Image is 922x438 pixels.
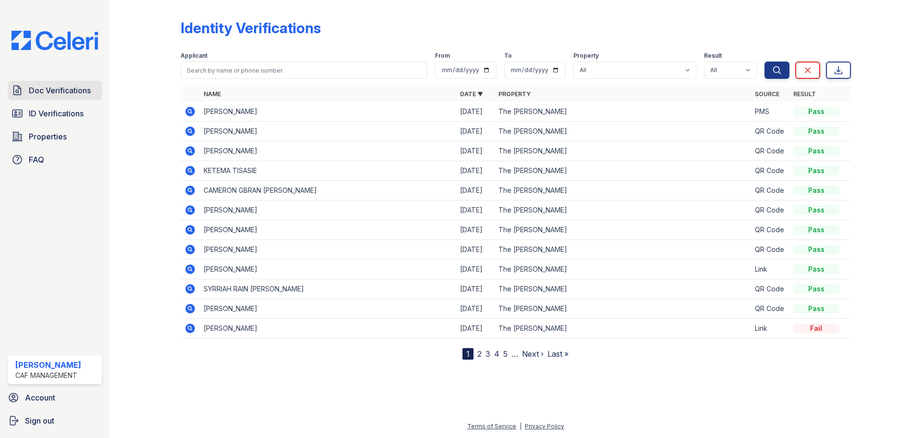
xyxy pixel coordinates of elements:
a: Sign out [4,411,106,430]
a: 2 [477,349,482,359]
td: QR Code [751,299,789,319]
img: CE_Logo_Blue-a8612792a0a2168367f1c8372b55b34899dd931a85d93a1a3d3e32e68fde9ad4.png [4,31,106,50]
a: Terms of Service [467,423,516,430]
td: [DATE] [456,200,495,220]
a: Property [498,90,531,98]
td: The [PERSON_NAME] [495,161,751,181]
a: 3 [485,349,490,359]
a: Date ▼ [460,90,483,98]
td: [PERSON_NAME] [200,200,456,220]
a: Next › [522,349,544,359]
td: KETEMA TISASIE [200,161,456,181]
a: ID Verifications [8,104,102,123]
a: Last » [547,349,569,359]
div: Pass [793,146,839,156]
td: QR Code [751,220,789,240]
td: QR Code [751,279,789,299]
td: SYRRIAH RAIN [PERSON_NAME] [200,279,456,299]
span: … [511,348,518,360]
td: QR Code [751,181,789,200]
td: The [PERSON_NAME] [495,319,751,338]
td: [PERSON_NAME] [200,260,456,279]
td: PMS [751,102,789,122]
a: FAQ [8,150,102,169]
td: [DATE] [456,260,495,279]
td: The [PERSON_NAME] [495,279,751,299]
a: Doc Verifications [8,81,102,100]
td: Link [751,319,789,338]
td: [DATE] [456,319,495,338]
span: Account [25,392,55,403]
td: QR Code [751,141,789,161]
a: 5 [503,349,508,359]
td: [PERSON_NAME] [200,319,456,338]
td: The [PERSON_NAME] [495,220,751,240]
div: CAF Management [15,371,81,380]
div: Identity Verifications [181,19,321,37]
a: Source [755,90,779,98]
div: Fail [793,324,839,333]
td: [DATE] [456,240,495,260]
td: [DATE] [456,181,495,200]
td: The [PERSON_NAME] [495,181,751,200]
td: [PERSON_NAME] [200,102,456,122]
span: FAQ [29,154,44,165]
td: [PERSON_NAME] [200,141,456,161]
td: The [PERSON_NAME] [495,200,751,220]
div: Pass [793,225,839,235]
td: [PERSON_NAME] [200,220,456,240]
td: [PERSON_NAME] [200,122,456,141]
td: QR Code [751,200,789,220]
a: 4 [494,349,499,359]
td: [DATE] [456,102,495,122]
span: Sign out [25,415,54,426]
span: Properties [29,131,67,142]
div: Pass [793,186,839,195]
td: The [PERSON_NAME] [495,260,751,279]
td: The [PERSON_NAME] [495,122,751,141]
td: [DATE] [456,161,495,181]
a: Properties [8,127,102,146]
label: To [504,52,512,60]
td: QR Code [751,161,789,181]
td: The [PERSON_NAME] [495,299,751,319]
div: Pass [793,284,839,294]
div: Pass [793,264,839,274]
label: From [435,52,450,60]
span: ID Verifications [29,108,84,119]
div: 1 [462,348,473,360]
td: [DATE] [456,122,495,141]
td: The [PERSON_NAME] [495,102,751,122]
td: QR Code [751,122,789,141]
div: Pass [793,304,839,313]
label: Applicant [181,52,207,60]
a: Privacy Policy [525,423,564,430]
a: Account [4,388,106,407]
div: Pass [793,205,839,215]
div: | [520,423,522,430]
input: Search by name or phone number [181,62,427,79]
td: Link [751,260,789,279]
td: [PERSON_NAME] [200,299,456,319]
div: Pass [793,166,839,175]
td: [PERSON_NAME] [200,240,456,260]
td: [DATE] [456,220,495,240]
div: Pass [793,245,839,254]
td: [DATE] [456,299,495,319]
label: Result [704,52,722,60]
a: Name [204,90,221,98]
label: Property [573,52,599,60]
div: Pass [793,126,839,136]
td: QR Code [751,240,789,260]
td: [DATE] [456,141,495,161]
td: CAMERON GBRAN [PERSON_NAME] [200,181,456,200]
td: The [PERSON_NAME] [495,141,751,161]
td: [DATE] [456,279,495,299]
td: The [PERSON_NAME] [495,240,751,260]
div: Pass [793,107,839,116]
a: Result [793,90,816,98]
span: Doc Verifications [29,85,91,96]
div: [PERSON_NAME] [15,359,81,371]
